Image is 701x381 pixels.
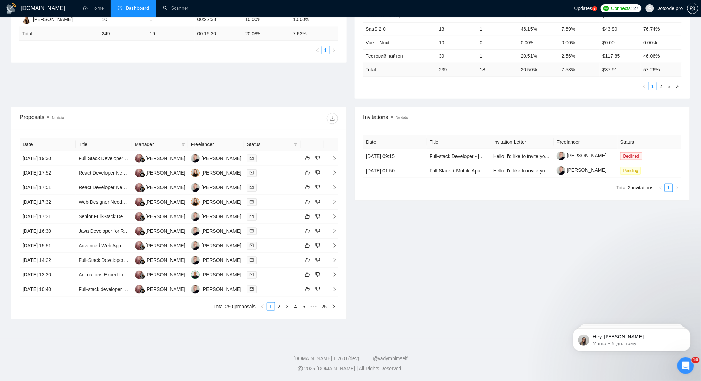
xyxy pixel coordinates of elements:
span: dislike [315,199,320,205]
td: 7.69% [559,22,600,36]
img: YP [191,256,200,265]
button: dislike [314,256,322,264]
a: MK[PERSON_NAME] [191,170,241,175]
td: Total [19,27,99,41]
a: SaaS 2.0 [366,26,386,32]
img: upwork-logo.png [603,6,609,11]
td: 7.63 % [290,27,338,41]
a: YP[PERSON_NAME] [191,257,241,263]
div: [PERSON_NAME] [202,154,241,162]
a: 1 [322,46,330,54]
li: 1 [665,184,673,192]
td: 20.08 % [242,27,290,41]
span: like [305,228,310,234]
a: Full-stack Developer - [GEOGRAPHIC_DATA] [430,153,528,159]
span: mail [250,185,254,189]
span: like [305,257,310,263]
td: 7.53 % [559,63,600,76]
button: right [330,46,338,54]
img: gigradar-bm.png [140,172,145,177]
span: right [327,200,337,204]
a: DS[PERSON_NAME] [135,184,185,190]
td: $117.85 [600,49,640,63]
img: DS [135,169,144,177]
li: 2 [657,82,665,90]
a: Full-stack developer needed to build job posting platform MVP [79,286,212,292]
button: like [303,198,312,206]
span: like [305,185,310,190]
td: [DATE] 17:51 [20,180,76,195]
a: [DOMAIN_NAME] 1.26.0 (dev) [293,356,359,362]
img: DS [135,285,144,294]
img: DS [135,198,144,206]
li: Previous Page [640,82,648,90]
td: [DATE] 17:32 [20,195,76,210]
th: Date [363,135,427,149]
img: gigradar-bm.png [140,202,145,206]
td: 249 [99,27,147,41]
button: dislike [314,154,322,162]
iframe: Intercom live chat [677,357,694,374]
div: [PERSON_NAME] [146,169,185,177]
div: [PERSON_NAME] [202,198,241,206]
a: Full‑Stack Developer Python to Build AI‑Driven [MEDICAL_DATA] Decision‑Support Tool with LangGraph [79,257,303,263]
span: No data [52,116,64,120]
td: 20.50 % [518,63,559,76]
img: DS [135,256,144,265]
span: dislike [315,214,320,219]
span: filter [292,139,299,150]
span: Pending [620,167,641,175]
span: mail [250,156,254,160]
img: gigradar-bm.png [140,260,145,265]
div: [PERSON_NAME] [202,271,241,278]
span: dislike [315,272,320,277]
a: 5 [592,6,597,11]
span: mail [250,229,254,233]
li: 3 [665,82,673,90]
td: $43.80 [600,22,640,36]
td: 0.00% [641,36,682,49]
a: React Developer Needed for SaaS [79,170,153,176]
span: filter [294,142,298,147]
button: dislike [314,227,322,235]
img: gigradar-bm.png [140,187,145,192]
a: 25 [320,303,329,310]
span: dislike [315,228,320,234]
a: 4 [292,303,299,310]
span: Invitations [363,113,682,122]
a: Full Stack Developer – FastAPI, PostgreSQL, Next.js, Azure [79,156,207,161]
li: 3 [283,302,292,311]
td: [DATE] 01:50 [363,163,427,178]
img: gigradar-bm.png [140,231,145,236]
a: DS[PERSON_NAME] [135,242,185,248]
td: Full Stack Developer – FastAPI, PostgreSQL, Next.js, Azure [76,151,132,166]
span: right [327,214,337,219]
li: Total 2 invitations [617,184,654,192]
a: DS[PERSON_NAME] [135,155,185,161]
th: Freelancer [554,135,618,149]
button: like [303,212,312,221]
button: left [640,82,648,90]
div: [PERSON_NAME] [202,213,241,220]
td: Total [363,63,436,76]
a: 2 [275,303,283,310]
span: right [332,48,336,52]
li: Previous Page [656,184,665,192]
td: [DATE] 15:51 [20,239,76,253]
a: YP[PERSON_NAME] [191,242,241,248]
div: [PERSON_NAME] [202,227,241,235]
a: 3 [665,82,673,90]
p: Hey [PERSON_NAME][EMAIL_ADDRESS][DOMAIN_NAME], Looks like your Upwork agency dotcode ran out of c... [30,20,119,27]
li: 25 [319,302,330,311]
span: mail [250,273,254,277]
span: like [305,272,310,277]
td: [DATE] 09:15 [363,149,427,163]
td: 46.15% [518,22,559,36]
td: 0.00% [518,36,559,49]
button: dislike [314,285,322,293]
img: DS [135,241,144,250]
div: [PERSON_NAME] [202,169,241,177]
a: 1 [665,184,673,192]
th: Manager [132,138,188,151]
